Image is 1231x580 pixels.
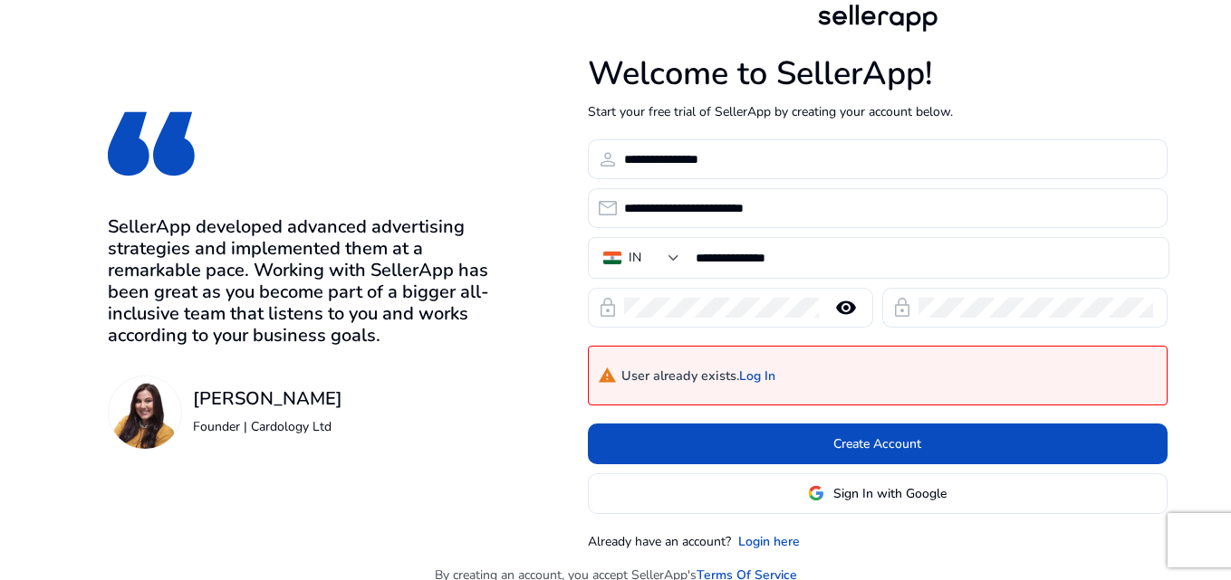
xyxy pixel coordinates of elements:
[588,102,1168,121] p: Start your free trial of SellerApp by creating your account below.
[588,532,731,551] p: Already have an account?
[808,485,824,501] img: google-logo.svg
[891,297,913,319] span: lock
[598,363,775,389] h4: User already exists.
[588,473,1168,514] button: Sign In with Google
[833,484,947,503] span: Sign In with Google
[824,297,868,319] mat-icon: remove_red_eye
[629,248,641,268] div: IN
[193,417,342,436] p: Founder | Cardology Ltd
[833,434,921,453] span: Create Account
[598,366,617,385] mat-icon: warning
[108,216,495,347] h3: SellerApp developed advanced advertising strategies and implemented them at a remarkable pace. Wo...
[597,148,619,170] span: person
[738,532,800,551] a: Login here
[588,423,1168,464] button: Create Account
[597,197,619,219] span: email
[597,297,619,319] span: lock
[739,369,775,385] a: Log In
[193,388,342,410] h3: [PERSON_NAME]
[588,54,1168,93] h1: Welcome to SellerApp!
